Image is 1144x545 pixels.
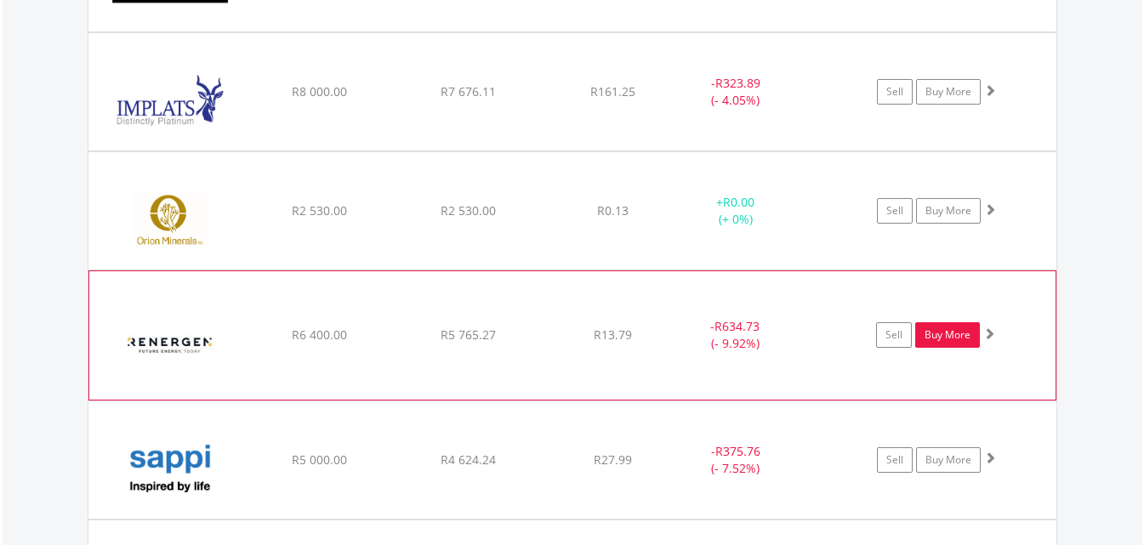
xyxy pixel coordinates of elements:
span: R2 530.00 [441,202,496,219]
span: R7 676.11 [441,83,496,99]
img: EQU.ZA.IMP.png [97,54,243,146]
a: Buy More [915,322,980,348]
img: EQU.ZA.SAP.png [97,423,243,514]
a: Sell [877,79,913,105]
span: R323.89 [715,75,760,91]
a: Buy More [916,198,981,224]
div: - (- 4.05%) [672,75,800,109]
span: R8 000.00 [292,83,347,99]
a: Buy More [916,447,981,473]
span: R5 765.27 [441,326,496,343]
span: R13.79 [594,326,632,343]
div: - (- 7.52%) [672,443,800,477]
span: R6 400.00 [292,326,347,343]
span: R161.25 [590,83,635,99]
span: R27.99 [594,451,632,468]
span: R2 530.00 [292,202,347,219]
a: Buy More [916,79,981,105]
span: R4 624.24 [441,451,496,468]
span: R0.13 [597,202,629,219]
img: EQU.ZA.REN.png [98,292,244,395]
a: Sell [877,447,913,473]
a: Sell [877,198,913,224]
span: R5 000.00 [292,451,347,468]
img: EQU.ZA.ORN.png [97,173,243,265]
a: Sell [876,322,912,348]
span: R0.00 [723,194,754,210]
div: + (+ 0%) [672,194,800,228]
span: R634.73 [714,318,760,334]
span: R375.76 [715,443,760,459]
div: - (- 9.92%) [671,318,799,352]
